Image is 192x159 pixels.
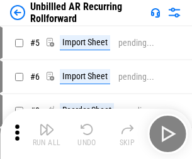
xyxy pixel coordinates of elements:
[118,72,154,82] div: pending...
[122,106,158,116] div: pending...
[167,5,182,20] img: Settings menu
[60,69,110,84] div: Import Sheet
[10,5,25,20] img: Back
[60,103,114,118] div: Reorder Sheet
[30,1,145,25] div: Unbillled AR Recurring Rollforward
[30,38,40,48] span: # 5
[30,106,40,116] span: # 8
[60,35,110,50] div: Import Sheet
[30,72,40,82] span: # 6
[118,38,154,48] div: pending...
[150,8,161,18] img: Support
